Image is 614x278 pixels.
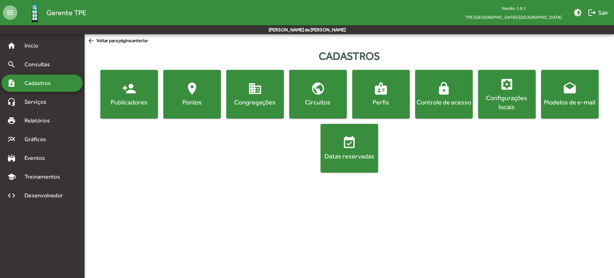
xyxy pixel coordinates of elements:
[417,98,471,107] div: Controle de acesso
[479,93,534,111] div: Configurações locais
[374,81,388,96] mat-icon: badge
[46,7,86,18] span: Gerente TPE
[226,70,284,118] button: Congregações
[85,48,614,64] div: Cadastros
[478,70,536,118] button: Configurações locais
[17,1,86,24] a: Gerente TPE
[7,60,16,69] mat-icon: search
[20,41,49,50] span: Início
[354,98,408,107] div: Perfis
[541,70,599,118] button: Modelos de e-mail
[7,172,16,181] mat-icon: school
[352,70,410,118] button: Perfis
[20,135,56,144] span: Gráficos
[320,124,378,172] button: Datas reservadas
[102,98,156,107] div: Publicadores
[20,79,60,88] span: Cadastros
[87,37,148,45] span: Voltar para página anterior
[87,37,96,45] mat-icon: arrow_back
[20,154,55,162] span: Eventos
[585,6,611,19] button: Sair
[7,135,16,144] mat-icon: multiline_chart
[20,172,69,181] span: Treinamentos
[20,98,56,106] span: Serviços
[7,41,16,50] mat-icon: home
[248,81,262,96] mat-icon: domain
[228,98,282,107] div: Congregações
[500,77,514,91] mat-icon: settings_applications
[342,135,356,150] mat-icon: event_available
[20,116,59,125] span: Relatórios
[23,1,46,24] img: Logo
[185,81,199,96] mat-icon: location_on
[163,70,221,118] button: Pontos
[415,70,473,118] button: Controle de acesso
[7,79,16,88] mat-icon: note_add
[289,70,347,118] button: Circuitos
[291,98,345,107] div: Circuitos
[437,81,451,96] mat-icon: lock
[460,4,568,13] div: Versão: 1.8.1
[7,116,16,125] mat-icon: print
[122,81,136,96] mat-icon: person_add
[100,70,158,118] button: Publicadores
[165,98,219,107] div: Pontos
[588,8,596,17] mat-icon: logout
[563,81,577,96] mat-icon: drafts
[20,60,59,69] span: Consultas
[460,13,568,22] span: TPE [GEOGRAPHIC_DATA]/[GEOGRAPHIC_DATA]
[311,81,325,96] mat-icon: public
[588,6,608,19] span: Sair
[573,8,582,17] mat-icon: brightness_medium
[542,98,597,107] div: Modelos de e-mail
[3,5,17,20] mat-icon: menu
[7,98,16,106] mat-icon: headset_mic
[7,154,16,162] mat-icon: stadium
[322,152,377,161] div: Datas reservadas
